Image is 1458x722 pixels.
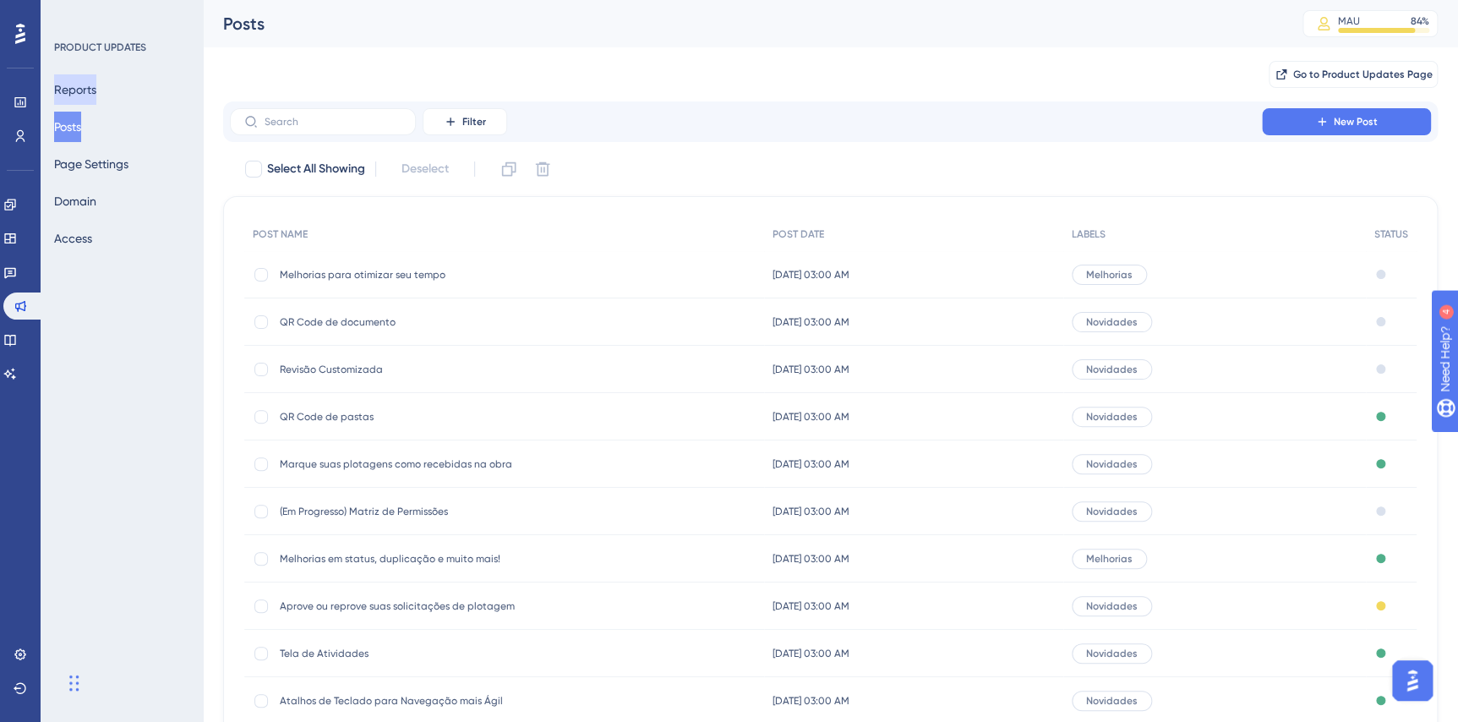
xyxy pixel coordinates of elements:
span: LABELS [1072,227,1106,241]
div: Arrastar [69,658,79,708]
span: [DATE] 03:00 AM [773,505,849,518]
span: Melhorias [1086,552,1133,566]
span: Revisão Customizada [280,363,550,376]
span: New Post [1334,115,1378,129]
span: Novidades [1086,315,1138,329]
span: Melhorias [1086,268,1133,282]
span: [DATE] 03:00 AM [773,599,849,613]
span: Select All Showing [267,159,365,179]
span: Atalhos de Teclado para Navegação mais Ágil [280,694,550,708]
button: Page Settings [54,149,128,179]
input: Search [265,116,401,128]
span: [DATE] 03:00 AM [773,315,849,329]
button: New Post [1262,108,1431,135]
span: [DATE] 03:00 AM [773,363,849,376]
span: Tela de Atividades [280,647,550,660]
span: QR Code de pastas [280,410,550,424]
span: Deselect [401,159,449,179]
button: Deselect [386,154,464,184]
span: Novidades [1086,410,1138,424]
div: Posts [223,12,1260,36]
span: POST NAME [253,227,308,241]
span: STATUS [1374,227,1408,241]
span: Novidades [1086,647,1138,660]
button: Filter [423,108,507,135]
div: PRODUCT UPDATES [54,41,146,54]
span: Need Help? [40,4,106,25]
span: Novidades [1086,457,1138,471]
span: [DATE] 03:00 AM [773,694,849,708]
button: Access [54,223,92,254]
span: (Em Progresso) Matriz de Permissões [280,505,550,518]
span: QR Code de documento [280,315,550,329]
span: Melhorias em status, duplicação e muito mais! [280,552,550,566]
span: [DATE] 03:00 AM [773,457,849,471]
span: [DATE] 03:00 AM [773,410,849,424]
span: [DATE] 03:00 AM [773,268,849,282]
button: Go to Product Updates Page [1269,61,1438,88]
span: Marque suas plotagens como recebidas na obra [280,457,550,471]
span: POST DATE [773,227,824,241]
span: Melhorias para otimizar seu tempo [280,268,550,282]
div: 4 [117,8,123,22]
span: Filter [462,115,486,129]
span: Novidades [1086,599,1138,613]
span: Novidades [1086,505,1138,518]
span: Novidades [1086,694,1138,708]
span: [DATE] 03:00 AM [773,552,849,566]
span: [DATE] 03:00 AM [773,647,849,660]
iframe: UserGuiding AI Assistant Launcher [1387,655,1438,706]
button: Domain [54,186,96,216]
button: Reports [54,74,96,105]
span: Novidades [1086,363,1138,376]
button: Posts [54,112,81,142]
span: Go to Product Updates Page [1293,68,1433,81]
span: Aprove ou reprove suas solicitações de plotagem [280,599,550,613]
div: 84 % [1411,14,1429,28]
div: MAU [1338,14,1360,28]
